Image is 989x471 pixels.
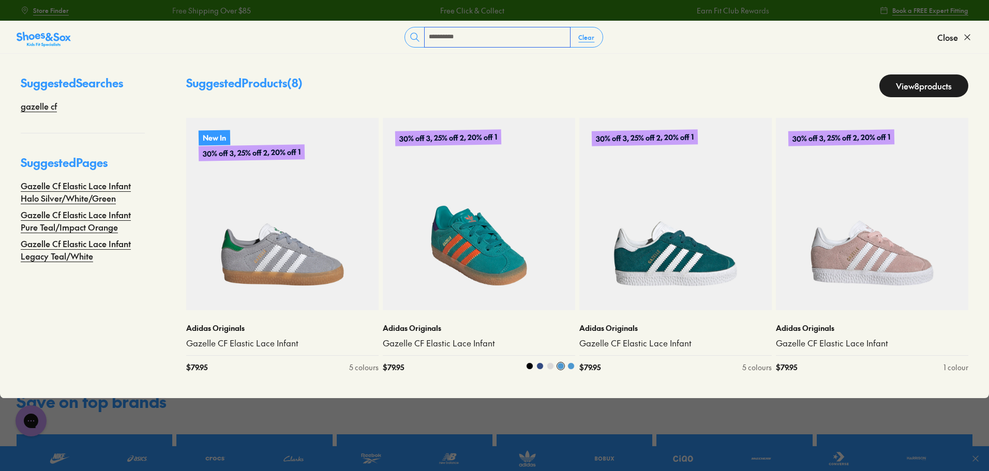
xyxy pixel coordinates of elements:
a: 30% off 3, 25% off 2, 20% off 1 [579,118,772,310]
span: $ 79.95 [776,362,797,373]
span: $ 79.95 [383,362,404,373]
a: Gazelle CF Elastic Lace Infant [186,338,379,349]
a: Earn Fit Club Rewards [677,5,749,16]
a: View8products [879,74,968,97]
button: Close [937,26,972,49]
a: Gazelle Cf Elastic Lace Infant Pure Teal/Impact Orange [21,208,145,233]
p: Adidas Originals [383,323,575,333]
p: Adidas Originals [186,323,379,333]
p: Adidas Originals [579,323,772,333]
a: Gazelle Cf Elastic Lace Infant Legacy Teal/White [21,237,145,262]
a: 30% off 3, 25% off 2, 20% off 1 [776,118,968,310]
span: Store Finder [33,6,69,15]
a: Gazelle CF Elastic Lace Infant [776,338,968,349]
a: Gazelle CF Elastic Lace Infant [383,338,575,349]
div: 5 colours [349,362,379,373]
a: 30% off 3, 25% off 2, 20% off 1 [383,118,575,310]
a: Book a FREE Expert Fitting [880,1,968,20]
p: 30% off 3, 25% off 2, 20% off 1 [395,126,502,150]
a: gazelle cf [21,100,57,112]
p: Suggested Searches [21,74,145,100]
iframe: Gorgias live chat messenger [10,402,52,440]
p: Adidas Originals [776,323,968,333]
p: 30% off 3, 25% off 2, 20% off 1 [592,129,698,146]
img: SNS_Logo_Responsive.svg [17,31,71,48]
a: Free Shipping Over $85 [152,5,231,16]
p: Suggested Products [186,74,303,97]
button: Clear [570,28,603,47]
a: Gazelle CF Elastic Lace Infant [579,338,772,349]
p: 30% off 3, 25% off 2, 20% off 1 [788,129,894,146]
span: Close [937,31,958,43]
a: Free Click & Collect [420,5,484,16]
a: Shoes &amp; Sox [17,29,71,45]
div: 1 colour [943,362,968,373]
span: $ 79.95 [579,362,601,373]
a: New In30% off 3, 25% off 2, 20% off 1 [186,118,379,310]
p: 30% off 3, 25% off 2, 20% off 1 [199,144,305,161]
span: Book a FREE Expert Fitting [892,6,968,15]
a: Gazelle Cf Elastic Lace Infant Halo Silver/White/Green [21,179,145,204]
span: ( 8 ) [287,75,303,90]
p: New In [199,130,230,145]
a: Store Finder [21,1,69,20]
div: 5 colours [742,362,772,373]
span: $ 79.95 [186,362,207,373]
p: Suggested Pages [21,154,145,179]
